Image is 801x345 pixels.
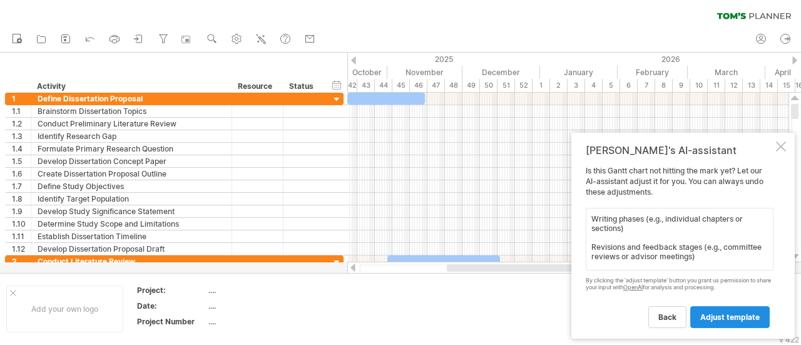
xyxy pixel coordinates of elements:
[38,105,225,117] div: Brainstorm Dissertation Topics
[12,205,31,217] div: 1.9
[38,205,225,217] div: Develop Study Significance Statement
[708,79,725,92] div: 11
[137,316,206,327] div: Project Number
[37,80,225,93] div: Activity
[515,79,533,92] div: 52
[38,155,225,167] div: Develop Dissertation Concept Paper
[12,230,31,242] div: 1.11
[12,218,31,230] div: 1.10
[480,79,497,92] div: 50
[779,335,799,344] div: v 422
[620,79,638,92] div: 6
[445,79,462,92] div: 48
[310,66,387,79] div: October 2025
[340,79,357,92] div: 42
[540,66,618,79] div: January 2026
[289,80,317,93] div: Status
[12,93,31,105] div: 1
[673,79,690,92] div: 9
[690,79,708,92] div: 10
[38,143,225,155] div: Formulate Primary Research Question
[623,284,643,291] a: OpenAI
[38,118,225,130] div: Conduct Preliminary Literature Review
[208,316,314,327] div: ....
[743,79,760,92] div: 13
[38,218,225,230] div: Determine Study Scope and Limitations
[38,193,225,205] div: Identify Target Population
[638,79,655,92] div: 7
[208,301,314,311] div: ....
[427,79,445,92] div: 47
[648,306,686,328] a: back
[655,79,673,92] div: 8
[38,93,225,105] div: Define Dissertation Proposal
[586,277,773,291] div: By clicking the 'adjust template' button you grant us permission to share your input with for ana...
[12,243,31,255] div: 1.12
[760,79,778,92] div: 14
[12,143,31,155] div: 1.4
[618,66,688,79] div: February 2026
[725,79,743,92] div: 12
[585,79,603,92] div: 4
[12,118,31,130] div: 1.2
[38,130,225,142] div: Identify Research Gap
[12,130,31,142] div: 1.3
[208,285,314,296] div: ....
[700,312,760,322] span: adjust template
[462,66,540,79] div: December 2025
[12,193,31,205] div: 1.8
[12,155,31,167] div: 1.5
[38,168,225,180] div: Create Dissertation Proposal Outline
[357,79,375,92] div: 43
[462,79,480,92] div: 49
[568,79,585,92] div: 3
[12,105,31,117] div: 1.1
[497,79,515,92] div: 51
[12,168,31,180] div: 1.6
[137,301,206,311] div: Date:
[38,243,225,255] div: Develop Dissertation Proposal Draft
[375,79,392,92] div: 44
[688,66,765,79] div: March 2026
[533,79,550,92] div: 1
[658,312,676,322] span: back
[410,79,427,92] div: 46
[38,230,225,242] div: Establish Dissertation Timeline
[550,79,568,92] div: 2
[603,79,620,92] div: 5
[690,306,770,328] a: adjust template
[586,166,773,327] div: Is this Gantt chart not hitting the mark yet? Let our AI-assistant adjust it for you. You can alw...
[586,144,773,157] div: [PERSON_NAME]'s AI-assistant
[392,79,410,92] div: 45
[238,80,276,93] div: Resource
[38,255,225,267] div: Conduct Literature Review
[387,66,462,79] div: November 2025
[6,286,123,332] div: Add your own logo
[12,180,31,192] div: 1.7
[38,180,225,192] div: Define Study Objectives
[137,285,206,296] div: Project:
[12,255,31,267] div: 2
[778,79,795,92] div: 15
